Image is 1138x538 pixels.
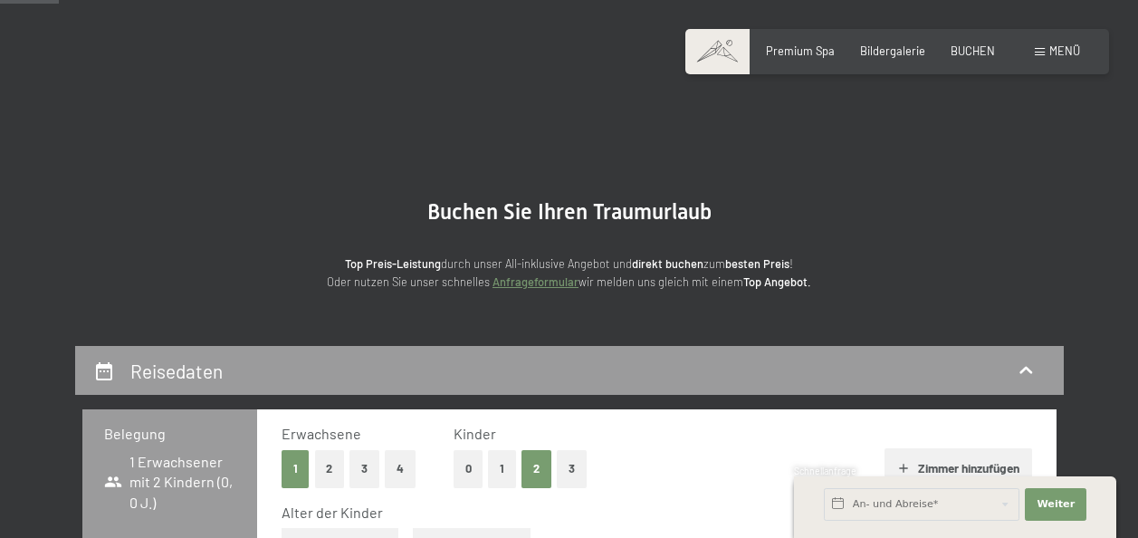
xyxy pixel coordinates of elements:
[315,450,345,487] button: 2
[488,450,516,487] button: 1
[521,450,551,487] button: 2
[427,199,712,225] span: Buchen Sie Ihren Traumurlaub
[130,360,223,382] h2: Reisedaten
[492,274,579,289] a: Anfrageformular
[743,274,811,289] strong: Top Angebot.
[860,43,925,58] a: Bildergalerie
[454,425,496,442] span: Kinder
[282,425,361,442] span: Erwachsene
[385,450,416,487] button: 4
[794,466,856,476] span: Schnellanfrage
[345,256,441,271] strong: Top Preis-Leistung
[632,256,703,271] strong: direkt buchen
[557,450,587,487] button: 3
[349,450,379,487] button: 3
[104,452,236,513] span: 1 Erwachsener mit 2 Kindern (0, 0 J.)
[1049,43,1080,58] span: Menü
[454,450,483,487] button: 0
[766,43,835,58] a: Premium Spa
[951,43,995,58] a: BUCHEN
[282,503,1018,523] div: Alter der Kinder
[207,255,932,292] p: durch unser All-inklusive Angebot und zum ! Oder nutzen Sie unser schnelles wir melden uns gleich...
[282,450,310,487] button: 1
[104,424,236,444] h3: Belegung
[885,448,1032,488] button: Zimmer hinzufügen
[1037,497,1075,512] span: Weiter
[1025,488,1086,521] button: Weiter
[725,256,789,271] strong: besten Preis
